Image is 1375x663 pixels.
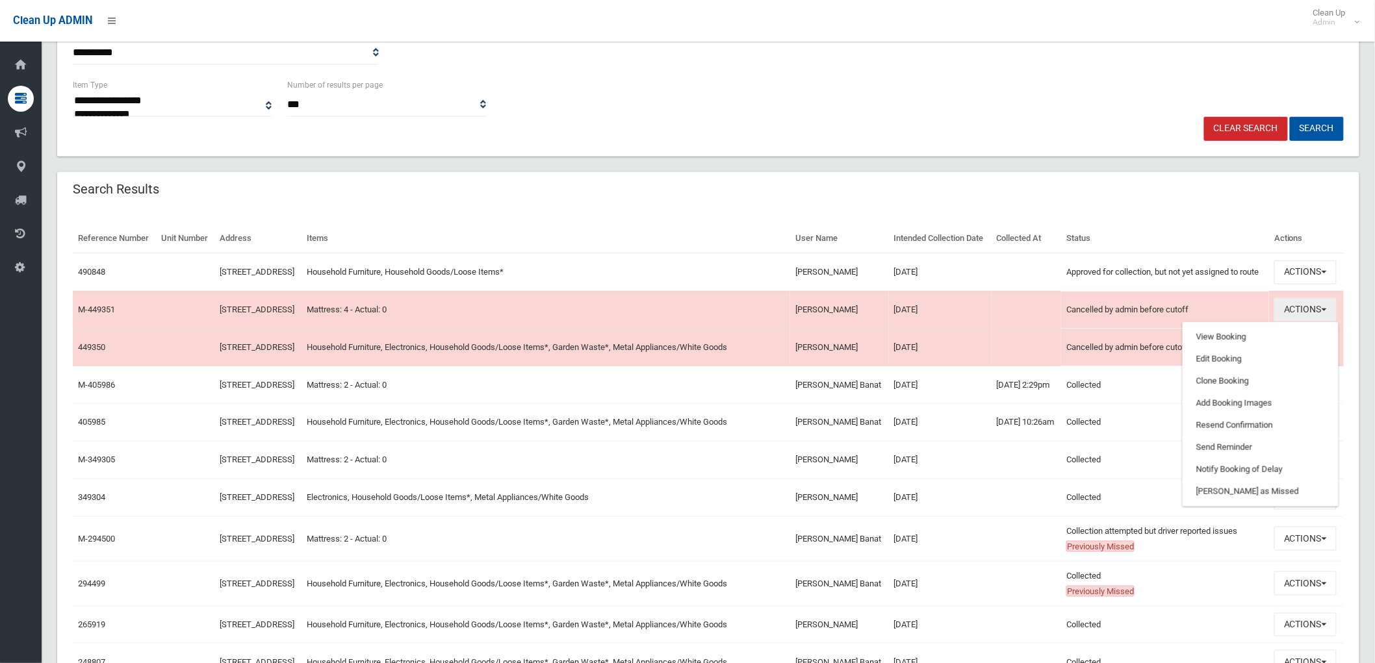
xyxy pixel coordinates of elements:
[302,329,790,366] td: Household Furniture, Electronics, Household Goods/Loose Items*, Garden Waste*, Metal Appliances/W...
[889,479,992,516] td: [DATE]
[790,224,889,253] th: User Name
[220,417,294,427] a: [STREET_ADDRESS]
[1274,613,1337,637] button: Actions
[78,417,105,427] a: 405985
[220,342,294,352] a: [STREET_ADDRESS]
[790,441,889,479] td: [PERSON_NAME]
[78,380,115,390] a: M-405986
[156,224,214,253] th: Unit Number
[1061,404,1269,442] td: Collected
[214,224,302,253] th: Address
[1274,298,1337,322] button: Actions
[1061,253,1269,291] td: Approved for collection, but not yet assigned to route
[78,619,105,629] a: 265919
[889,291,992,329] td: [DATE]
[1061,329,1269,366] td: Cancelled by admin before cutoff
[220,579,294,588] a: [STREET_ADDRESS]
[992,404,1062,442] td: [DATE] 10:26am
[302,224,790,253] th: Items
[78,579,105,588] a: 294499
[790,606,889,644] td: [PERSON_NAME]
[78,305,115,314] a: M-449351
[302,479,790,516] td: Electronics, Household Goods/Loose Items*, Metal Appliances/White Goods
[1183,481,1338,503] a: [PERSON_NAME] as Missed
[1307,8,1359,27] span: Clean Up
[302,404,790,442] td: Household Furniture, Electronics, Household Goods/Loose Items*, Garden Waste*, Metal Appliances/W...
[73,224,156,253] th: Reference Number
[302,561,790,606] td: Household Furniture, Electronics, Household Goods/Loose Items*, Garden Waste*, Metal Appliances/W...
[1061,366,1269,404] td: Collected
[78,455,115,464] a: M-349305
[1183,348,1338,370] a: Edit Booking
[1274,260,1337,284] button: Actions
[790,404,889,442] td: [PERSON_NAME] Banat
[992,224,1062,253] th: Collected At
[790,329,889,366] td: [PERSON_NAME]
[1183,392,1338,414] a: Add Booking Images
[302,253,790,291] td: Household Furniture, Household Goods/Loose Items*
[1269,224,1344,253] th: Actions
[889,441,992,479] td: [DATE]
[1061,606,1269,644] td: Collected
[889,224,992,253] th: Intended Collection Date
[1183,458,1338,481] a: Notify Booking of Delay
[889,329,992,366] td: [DATE]
[1204,117,1288,141] a: Clear Search
[1274,571,1337,595] button: Actions
[889,516,992,561] td: [DATE]
[302,366,790,404] td: Mattress: 2 - Actual: 0
[13,14,92,27] span: Clean Up ADMIN
[790,561,889,606] td: [PERSON_NAME] Banat
[302,606,790,644] td: Household Furniture, Electronics, Household Goods/Loose Items*, Garden Waste*, Metal Appliances/W...
[220,492,294,502] a: [STREET_ADDRESS]
[1066,541,1135,552] span: Previously Missed
[1066,586,1135,597] span: Previously Missed
[1061,291,1269,329] td: Cancelled by admin before cutoff
[889,404,992,442] td: [DATE]
[287,78,383,92] label: Number of results per page
[1313,18,1346,27] small: Admin
[1183,436,1338,458] a: Send Reminder
[302,291,790,329] td: Mattress: 4 - Actual: 0
[992,366,1062,404] td: [DATE] 2:29pm
[889,366,992,404] td: [DATE]
[302,516,790,561] td: Mattress: 2 - Actual: 0
[78,267,105,277] a: 490848
[78,342,105,352] a: 449350
[1274,527,1337,551] button: Actions
[302,441,790,479] td: Mattress: 2 - Actual: 0
[73,78,107,92] label: Item Type
[1061,561,1269,606] td: Collected
[78,534,115,544] a: M-294500
[1290,117,1344,141] button: Search
[1183,414,1338,436] a: Resend Confirmation
[78,492,105,502] a: 349304
[790,516,889,561] td: [PERSON_NAME] Banat
[889,253,992,291] td: [DATE]
[220,305,294,314] a: [STREET_ADDRESS]
[1061,441,1269,479] td: Collected
[220,534,294,544] a: [STREET_ADDRESS]
[220,380,294,390] a: [STREET_ADDRESS]
[57,177,175,202] header: Search Results
[1183,326,1338,348] a: View Booking
[889,561,992,606] td: [DATE]
[220,455,294,464] a: [STREET_ADDRESS]
[1061,479,1269,516] td: Collected
[889,606,992,644] td: [DATE]
[790,366,889,404] td: [PERSON_NAME] Banat
[790,253,889,291] td: [PERSON_NAME]
[1061,224,1269,253] th: Status
[1061,516,1269,561] td: Collection attempted but driver reported issues
[220,619,294,629] a: [STREET_ADDRESS]
[1183,370,1338,392] a: Clone Booking
[220,267,294,277] a: [STREET_ADDRESS]
[790,479,889,516] td: [PERSON_NAME]
[790,291,889,329] td: [PERSON_NAME]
